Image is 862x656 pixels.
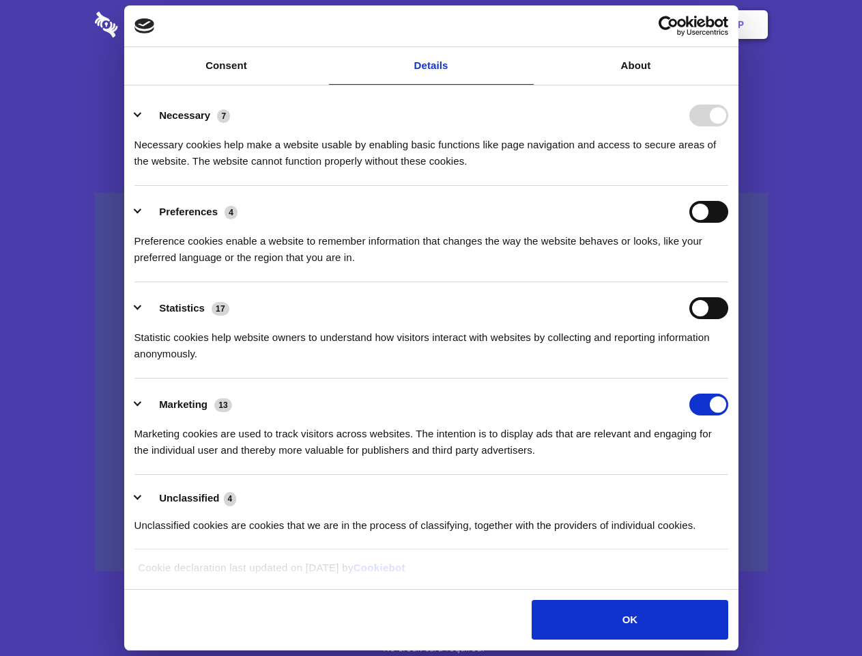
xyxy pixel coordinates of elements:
img: logo-wordmark-white-trans-d4663122ce5f474addd5e946df7df03e33cb6a1c49d2221995e7729f52c070b2.svg [95,12,212,38]
label: Preferences [159,206,218,217]
div: Necessary cookies help make a website usable by enabling basic functions like page navigation and... [134,126,728,169]
a: Cookiebot [354,562,405,573]
a: Login [619,3,678,46]
a: Pricing [401,3,460,46]
div: Marketing cookies are used to track visitors across websites. The intention is to display ads tha... [134,415,728,459]
div: Preference cookies enable a website to remember information that changes the way the website beha... [134,223,728,266]
a: Consent [124,47,329,85]
span: 4 [224,492,237,506]
a: Wistia video thumbnail [95,193,768,572]
button: OK [532,600,728,640]
label: Marketing [159,398,207,410]
div: Cookie declaration last updated on [DATE] by [128,560,734,586]
button: Statistics (17) [134,297,238,319]
span: 17 [212,302,229,316]
a: Details [329,47,534,85]
a: Contact [554,3,616,46]
a: Usercentrics Cookiebot - opens in a new window [609,16,728,36]
label: Necessary [159,109,210,121]
button: Unclassified (4) [134,490,245,507]
div: Unclassified cookies are cookies that we are in the process of classifying, together with the pro... [134,507,728,534]
button: Necessary (7) [134,105,239,126]
iframe: Drift Widget Chat Controller [794,588,846,640]
button: Preferences (4) [134,201,246,223]
a: About [534,47,738,85]
span: 13 [214,398,232,412]
button: Marketing (13) [134,394,241,415]
h1: Eliminate Slack Data Loss. [95,61,768,111]
span: 7 [217,109,230,123]
span: 4 [225,206,238,219]
img: logo [134,18,155,33]
label: Statistics [159,302,205,314]
div: Statistic cookies help website owners to understand how visitors interact with websites by collec... [134,319,728,362]
h4: Auto-redaction of sensitive data, encrypted data sharing and self-destructing private chats. Shar... [95,124,768,169]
